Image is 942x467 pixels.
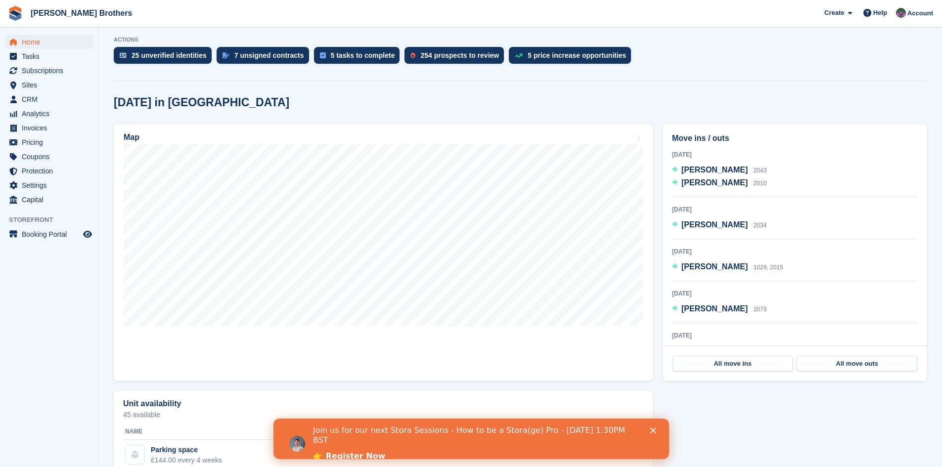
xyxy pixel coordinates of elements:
[672,261,783,274] a: [PERSON_NAME] 1029, 2015
[509,47,636,69] a: 5 price increase opportunities
[5,49,93,63] a: menu
[123,411,643,418] p: 45 available
[754,222,767,229] span: 2034
[123,424,468,440] th: Name
[132,51,207,59] div: 25 unverified identities
[22,78,81,92] span: Sites
[5,64,93,78] a: menu
[672,205,918,214] div: [DATE]
[681,262,748,271] span: [PERSON_NAME]
[5,178,93,192] a: menu
[22,64,81,78] span: Subscriptions
[672,331,918,340] div: [DATE]
[754,306,767,313] span: 2079
[151,445,222,455] div: Parking space
[873,8,887,18] span: Help
[5,150,93,164] a: menu
[5,227,93,241] a: menu
[515,53,523,58] img: price_increase_opportunities-93ffe204e8149a01c8c9dc8f82e8f89637d9d84a8eef4429ea346261dce0b2c0.svg
[5,135,93,149] a: menu
[40,33,112,43] a: 👉 Register Now
[681,166,748,174] span: [PERSON_NAME]
[126,445,144,464] img: blank-unit-type-icon-ffbac7b88ba66c5e286b0e438baccc4b9c83835d4c34f86887a83fc20ec27e7b.svg
[22,92,81,106] span: CRM
[377,9,387,15] div: Close
[896,8,906,18] img: Nick Wright
[22,150,81,164] span: Coupons
[672,289,918,298] div: [DATE]
[404,47,509,69] a: 254 prospects to review
[5,35,93,49] a: menu
[5,107,93,121] a: menu
[681,178,748,187] span: [PERSON_NAME]
[22,49,81,63] span: Tasks
[754,180,767,187] span: 2010
[681,220,748,229] span: [PERSON_NAME]
[114,96,289,109] h2: [DATE] in [GEOGRAPHIC_DATA]
[22,193,81,207] span: Capital
[22,178,81,192] span: Settings
[114,124,653,381] a: Map
[672,247,918,256] div: [DATE]
[672,219,766,232] a: [PERSON_NAME] 2034
[5,193,93,207] a: menu
[8,6,23,21] img: stora-icon-8386f47178a22dfd0bd8f6a31ec36ba5ce8667c1dd55bd0f319d3a0aa187defe.svg
[331,51,395,59] div: 5 tasks to complete
[22,164,81,178] span: Protection
[151,455,222,466] div: £144.00 every 4 weeks
[124,133,139,142] h2: Map
[681,304,748,313] span: [PERSON_NAME]
[5,92,93,106] a: menu
[234,51,304,59] div: 7 unsigned contracts
[22,135,81,149] span: Pricing
[673,356,793,372] a: All move ins
[114,47,217,69] a: 25 unverified identities
[672,177,766,190] a: [PERSON_NAME] 2010
[27,5,136,21] a: [PERSON_NAME] Brothers
[907,8,933,18] span: Account
[223,52,229,58] img: contract_signature_icon-13c848040528278c33f63329250d36e43548de30e8caae1d1a13099fd9432cc5.svg
[120,52,127,58] img: verify_identity-adf6edd0f0f0b5bbfe63781bf79b02c33cf7c696d77639b501bdc392416b5a36.svg
[9,215,98,225] span: Storefront
[22,121,81,135] span: Invoices
[5,164,93,178] a: menu
[672,150,918,159] div: [DATE]
[22,35,81,49] span: Home
[273,419,669,459] iframe: Intercom live chat banner
[672,303,766,316] a: [PERSON_NAME] 2079
[22,227,81,241] span: Booking Portal
[824,8,844,18] span: Create
[420,51,499,59] div: 254 prospects to review
[82,228,93,240] a: Preview store
[797,356,917,372] a: All move outs
[672,164,766,177] a: [PERSON_NAME] 2043
[320,52,326,58] img: task-75834270c22a3079a89374b754ae025e5fb1db73e45f91037f5363f120a921f8.svg
[217,47,314,69] a: 7 unsigned contracts
[5,121,93,135] a: menu
[410,52,415,58] img: prospect-51fa495bee0391a8d652442698ab0144808aea92771e9ea1ae160a38d050c398.svg
[123,399,181,408] h2: Unit availability
[672,132,918,144] h2: Move ins / outs
[754,167,767,174] span: 2043
[754,264,783,271] span: 1029, 2015
[528,51,626,59] div: 5 price increase opportunities
[114,37,927,43] p: ACTIONS
[22,107,81,121] span: Analytics
[314,47,405,69] a: 5 tasks to complete
[5,78,93,92] a: menu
